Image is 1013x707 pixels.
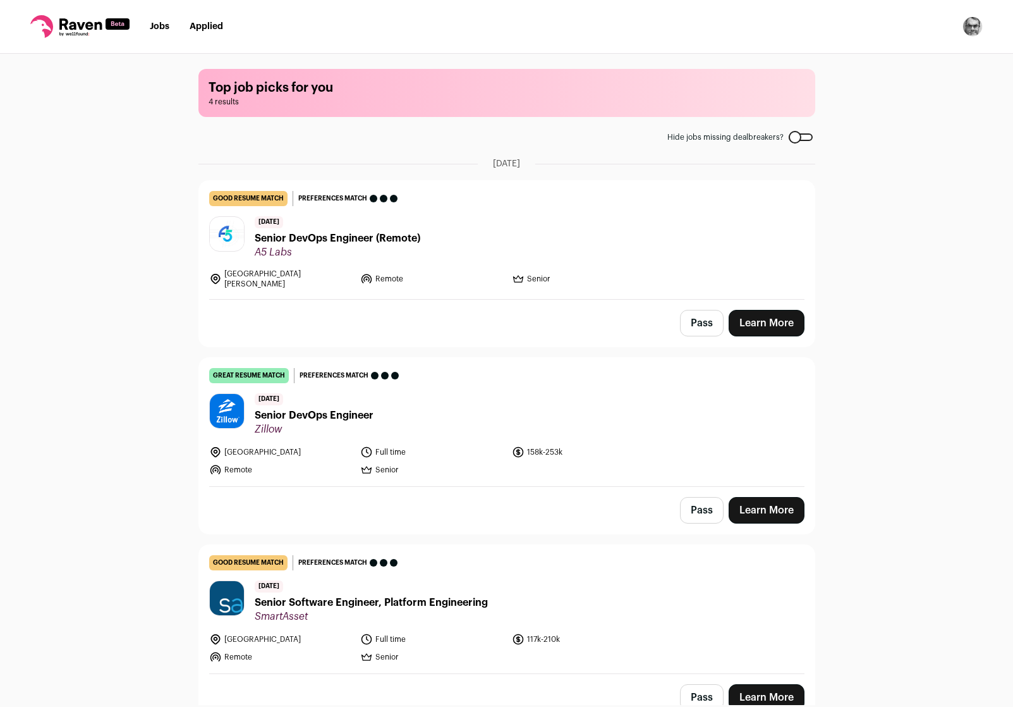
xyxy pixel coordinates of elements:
[255,216,283,228] span: [DATE]
[962,16,983,37] button: Open dropdown
[729,497,804,524] a: Learn More
[962,16,983,37] img: 18393578-medium_jpg
[360,269,504,289] li: Remote
[512,446,656,458] li: 158k-253k
[199,545,815,673] a: good resume match Preferences match [DATE] Senior Software Engineer, Platform Engineering SmartAs...
[512,633,656,646] li: 117k-210k
[190,22,223,31] a: Applied
[298,556,367,569] span: Preferences match
[209,79,805,97] h1: Top job picks for you
[255,595,488,610] span: Senior Software Engineer, Platform Engineering
[680,310,724,336] button: Pass
[209,368,289,383] div: great resume match
[298,192,367,205] span: Preferences match
[150,22,169,31] a: Jobs
[209,633,353,646] li: [GEOGRAPHIC_DATA]
[255,423,373,436] span: Zillow
[360,464,504,476] li: Senior
[209,191,288,206] div: good resume match
[512,269,656,289] li: Senior
[255,610,488,623] span: SmartAsset
[209,555,288,570] div: good resume match
[255,408,373,423] span: Senior DevOps Engineer
[209,269,353,289] li: [GEOGRAPHIC_DATA][PERSON_NAME]
[360,651,504,663] li: Senior
[209,464,353,476] li: Remote
[300,369,368,382] span: Preferences match
[209,446,353,458] li: [GEOGRAPHIC_DATA]
[199,181,815,299] a: good resume match Preferences match [DATE] Senior DevOps Engineer (Remote) A5 Labs [GEOGRAPHIC_DA...
[680,497,724,524] button: Pass
[360,446,504,458] li: Full time
[255,393,283,405] span: [DATE]
[199,358,815,486] a: great resume match Preferences match [DATE] Senior DevOps Engineer Zillow [GEOGRAPHIC_DATA] Full ...
[360,633,504,646] li: Full time
[255,581,283,593] span: [DATE]
[210,394,244,428] img: 4d33969dce05a69320534eacca21d1cf2f04c89b58bdb273c217ad27269e3c1e.jpg
[493,157,520,170] span: [DATE]
[255,231,420,246] span: Senior DevOps Engineer (Remote)
[255,246,420,259] span: A5 Labs
[210,581,244,615] img: 55b7a365455c8fb8caba19a799cafb2483867b676fb64d51fd44d607193e4758.jpg
[667,132,784,142] span: Hide jobs missing dealbreakers?
[209,651,353,663] li: Remote
[209,97,805,107] span: 4 results
[210,221,244,248] img: b4c5a3d3862055a53bfa1704c2ec0aa896ddcc9cc4b1d2f1a7afc493c180e110.jpg
[729,310,804,336] a: Learn More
